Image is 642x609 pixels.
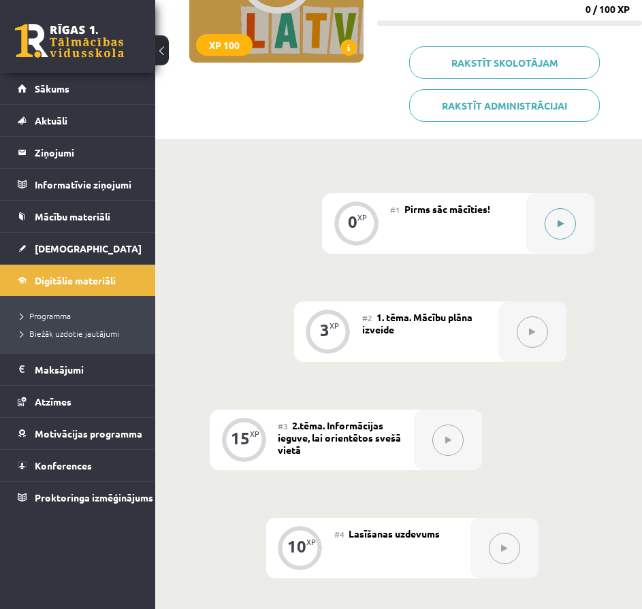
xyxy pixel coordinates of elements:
[390,204,400,215] span: #1
[35,459,92,472] span: Konferences
[35,427,142,440] span: Motivācijas programma
[18,105,138,136] a: Aktuāli
[409,89,600,122] a: Rakstīt administrācijai
[20,328,119,339] span: Biežāk uzdotie jautājumi
[357,214,367,221] div: XP
[20,327,142,340] a: Biežāk uzdotie jautājumi
[231,432,250,444] div: 15
[250,430,259,438] div: XP
[18,482,138,513] a: Proktoringa izmēģinājums
[35,137,138,168] legend: Ziņojumi
[349,527,440,540] span: Lasīšanas uzdevums
[18,265,138,296] a: Digitālie materiāli
[35,210,110,223] span: Mācību materiāli
[362,311,472,335] span: 1. tēma. Mācību plāna izveide
[18,233,138,264] a: [DEMOGRAPHIC_DATA]
[362,312,372,323] span: #2
[35,82,69,95] span: Sākums
[20,310,142,322] a: Programma
[15,24,124,58] a: Rīgas 1. Tālmācības vidusskola
[18,354,138,385] a: Maksājumi
[404,203,490,215] span: Pirms sāc mācīties!
[348,216,357,228] div: 0
[18,450,138,481] a: Konferences
[18,169,138,200] a: Informatīvie ziņojumi
[18,418,138,449] a: Motivācijas programma
[278,419,401,456] span: 2.tēma. Informācijas ieguve, lai orientētos svešā vietā
[409,46,600,79] a: Rakstīt skolotājam
[320,324,330,336] div: 3
[35,169,138,200] legend: Informatīvie ziņojumi
[278,421,288,431] span: #3
[35,114,67,127] span: Aktuāli
[20,310,71,321] span: Programma
[196,34,253,56] div: XP 100
[287,540,306,553] div: 10
[18,201,138,232] a: Mācību materiāli
[330,322,339,329] div: XP
[35,395,71,408] span: Atzīmes
[18,386,138,417] a: Atzīmes
[35,274,116,286] span: Digitālie materiāli
[18,137,138,168] a: Ziņojumi
[334,529,344,540] span: #4
[35,242,142,254] span: [DEMOGRAPHIC_DATA]
[35,354,138,385] legend: Maksājumi
[18,73,138,104] a: Sākums
[35,491,153,504] span: Proktoringa izmēģinājums
[306,538,316,546] div: XP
